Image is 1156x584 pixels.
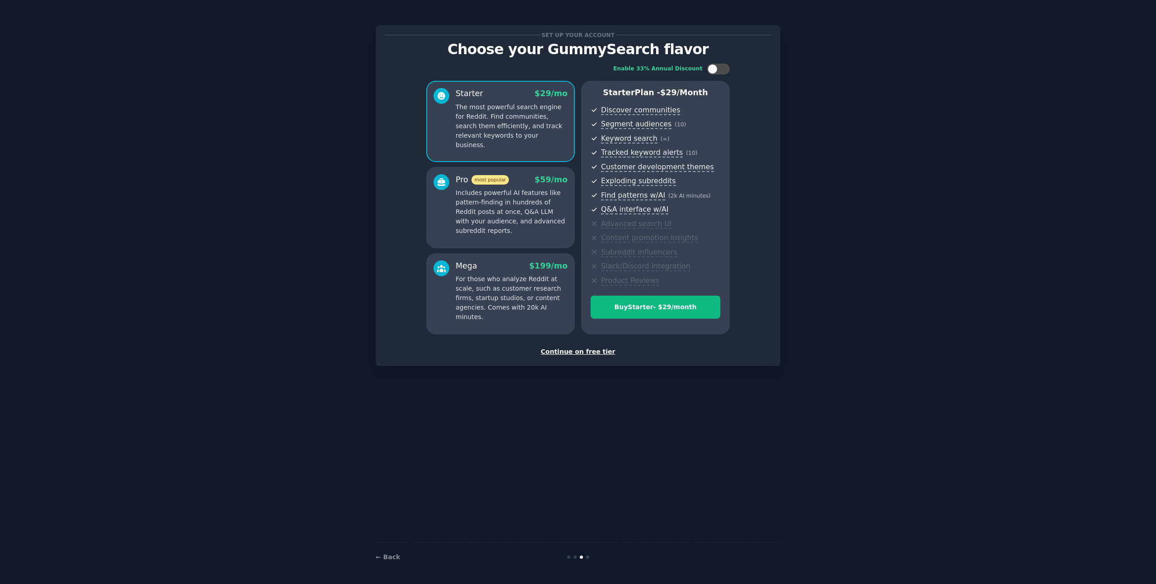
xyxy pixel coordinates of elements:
[601,205,668,214] span: Q&A interface w/AI
[675,121,686,128] span: ( 10 )
[601,262,690,271] span: Slack/Discord integration
[456,274,568,322] p: For those who analyze Reddit at scale, such as customer research firms, startup studios, or conte...
[661,136,670,142] span: ( ∞ )
[601,248,677,257] span: Subreddit influencers
[601,106,680,115] span: Discover communities
[591,296,720,319] button: BuyStarter- $29/month
[601,120,671,129] span: Segment audiences
[529,261,568,270] span: $ 199 /mo
[601,176,676,186] span: Exploding subreddits
[601,191,665,200] span: Find patterns w/AI
[456,88,483,99] div: Starter
[471,175,509,185] span: most popular
[601,219,671,229] span: Advanced search UI
[385,42,771,57] p: Choose your GummySearch flavor
[601,276,659,286] span: Product Reviews
[385,347,771,357] div: Continue on free tier
[456,260,477,272] div: Mega
[376,553,400,561] a: ← Back
[535,175,568,184] span: $ 59 /mo
[601,148,683,158] span: Tracked keyword alerts
[456,188,568,236] p: Includes powerful AI features like pattern-finding in hundreds of Reddit posts at once, Q&A LLM w...
[540,30,616,40] span: Set up your account
[601,134,657,144] span: Keyword search
[456,174,509,185] div: Pro
[535,89,568,98] span: $ 29 /mo
[456,102,568,150] p: The most powerful search engine for Reddit. Find communities, search them efficiently, and track ...
[591,87,720,98] p: Starter Plan -
[686,150,697,156] span: ( 10 )
[668,193,711,199] span: ( 2k AI minutes )
[613,65,703,73] div: Enable 33% Annual Discount
[660,88,708,97] span: $ 29 /month
[601,162,714,172] span: Customer development themes
[591,302,720,312] div: Buy Starter - $ 29 /month
[601,233,698,243] span: Content promotion insights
